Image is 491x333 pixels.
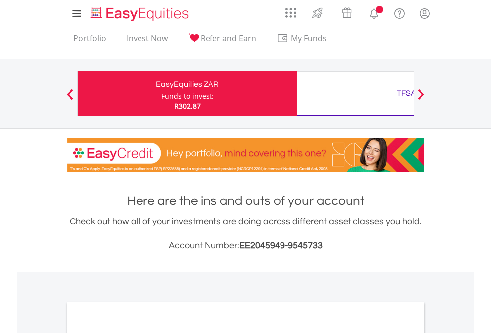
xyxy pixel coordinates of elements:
a: Portfolio [70,33,110,49]
div: EasyEquities ZAR [84,77,291,91]
span: R302.87 [174,101,201,111]
button: Next [411,94,431,104]
button: Previous [60,94,80,104]
a: Home page [87,2,193,22]
img: EasyCredit Promotion Banner [67,138,424,172]
img: EasyEquities_Logo.png [89,6,193,22]
a: Vouchers [332,2,361,21]
a: AppsGrid [279,2,303,18]
a: Invest Now [123,33,172,49]
a: Notifications [361,2,387,22]
img: vouchers-v2.svg [339,5,355,21]
span: My Funds [277,32,342,45]
span: Refer and Earn [201,33,256,44]
a: My Profile [412,2,437,24]
h1: Here are the ins and outs of your account [67,192,424,210]
a: Refer and Earn [184,33,260,49]
div: Check out how all of your investments are doing across different asset classes you hold. [67,215,424,253]
div: Funds to invest: [161,91,214,101]
h3: Account Number: [67,239,424,253]
span: EE2045949-9545733 [239,241,323,250]
a: FAQ's and Support [387,2,412,22]
img: thrive-v2.svg [309,5,326,21]
img: grid-menu-icon.svg [285,7,296,18]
